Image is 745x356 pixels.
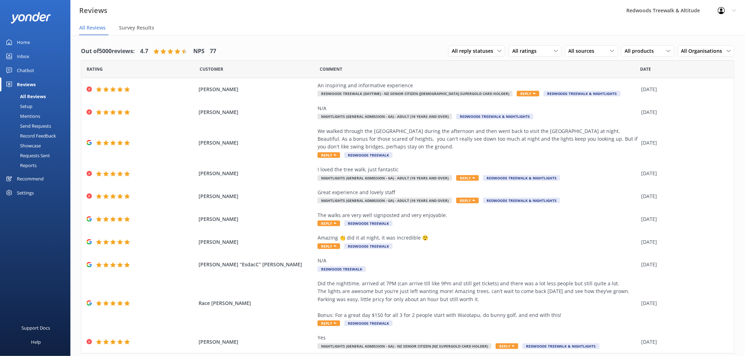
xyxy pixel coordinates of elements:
[17,77,36,91] div: Reviews
[625,47,658,55] span: All products
[81,47,135,56] h4: Out of 5000 reviews:
[4,151,50,160] div: Requests Sent
[318,211,638,219] div: The walks are very well signposted and very enjoyable.
[641,238,725,246] div: [DATE]
[318,266,366,272] span: Redwoods Treewalk
[641,170,725,177] div: [DATE]
[318,280,638,319] div: Did the nighttime, arrived at 7PM (can arrive till like 9Pm and still get tickets) and there was ...
[199,192,314,200] span: [PERSON_NAME]
[456,175,479,181] span: Reply
[318,91,513,96] span: Redwoods Treewalk (Daytime) - NZ Senior Citizen ([DEMOGRAPHIC_DATA] SuperGold Card Holder)
[4,141,70,151] a: Showcase
[522,343,600,349] span: Redwoods Treewalk & Nightlights
[4,91,46,101] div: All Reviews
[31,335,41,349] div: Help
[199,299,314,307] span: Race [PERSON_NAME]
[318,221,340,226] span: Reply
[199,338,314,346] span: [PERSON_NAME]
[199,108,314,116] span: [PERSON_NAME]
[17,49,29,63] div: Inbox
[320,66,343,72] span: Question
[344,152,393,158] span: Redwoods Treewalk
[4,121,51,131] div: Send Requests
[17,172,44,186] div: Recommend
[22,321,50,335] div: Support Docs
[318,152,340,158] span: Reply
[17,35,30,49] div: Home
[344,243,393,249] span: Redwoods Treewalk
[512,47,541,55] span: All ratings
[544,91,621,96] span: Redwoods Treewalk & Nightlights
[4,160,37,170] div: Reports
[193,47,205,56] h4: NPS
[456,114,533,119] span: Redwoods Treewalk & Nightlights
[4,131,56,141] div: Record Feedback
[199,139,314,147] span: [PERSON_NAME]
[483,198,560,203] span: Redwoods Treewalk & Nightlights
[199,261,314,268] span: [PERSON_NAME] “EsdacC” [PERSON_NAME]
[496,343,518,349] span: Reply
[318,334,638,342] div: Yes
[641,338,725,346] div: [DATE]
[483,175,560,181] span: Redwoods Treewalk & Nightlights
[199,85,314,93] span: [PERSON_NAME]
[4,111,70,121] a: Mentions
[641,108,725,116] div: [DATE]
[641,261,725,268] div: [DATE]
[681,47,727,55] span: All Organisations
[344,320,393,326] span: Redwoods Treewalk
[318,343,492,349] span: Nightlights (General Admission - GA) - NZ Senior Citizen (NZ SuperGold Card Holder)
[452,47,497,55] span: All reply statuses
[4,101,70,111] a: Setup
[641,192,725,200] div: [DATE]
[17,63,34,77] div: Chatbot
[318,82,638,89] div: An inspiring and informative experience
[199,215,314,223] span: [PERSON_NAME]
[318,320,340,326] span: Reply
[87,66,103,72] span: Date
[641,215,725,223] div: [DATE]
[456,198,479,203] span: Reply
[4,151,70,160] a: Requests Sent
[4,141,41,151] div: Showcase
[318,175,452,181] span: Nightlights (General Admission - GA) - Adult (16 years and over)
[318,189,638,196] div: Great experience and lovely staff
[79,5,107,16] h3: Reviews
[318,127,638,151] div: We walked through the [GEOGRAPHIC_DATA] during the afternoon and then went back to visit the [GEO...
[641,299,725,307] div: [DATE]
[640,66,651,72] span: Date
[641,139,725,147] div: [DATE]
[4,131,70,141] a: Record Feedback
[569,47,599,55] span: All sources
[641,85,725,93] div: [DATE]
[318,166,638,173] div: I loved the tree walk, just fantastic
[318,257,638,265] div: N/A
[4,121,70,131] a: Send Requests
[17,186,34,200] div: Settings
[4,111,40,121] div: Mentions
[199,238,314,246] span: [PERSON_NAME]
[318,234,638,242] div: Amazing 👏 did it at night, it was incredible 😲
[199,170,314,177] span: [PERSON_NAME]
[344,221,393,226] span: Redwoods Treewalk
[318,243,340,249] span: Reply
[4,160,70,170] a: Reports
[4,101,32,111] div: Setup
[79,24,106,31] span: All Reviews
[200,66,223,72] span: Date
[318,114,452,119] span: Nightlights (General Admission - GA) - Adult (16 years and over)
[318,198,452,203] span: Nightlights (General Admission - GA) - Adult (16 years and over)
[318,104,638,112] div: N/A
[4,91,70,101] a: All Reviews
[11,12,51,24] img: yonder-white-logo.png
[210,47,216,56] h4: 77
[119,24,154,31] span: Survey Results
[140,47,148,56] h4: 4.7
[517,91,539,96] span: Reply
